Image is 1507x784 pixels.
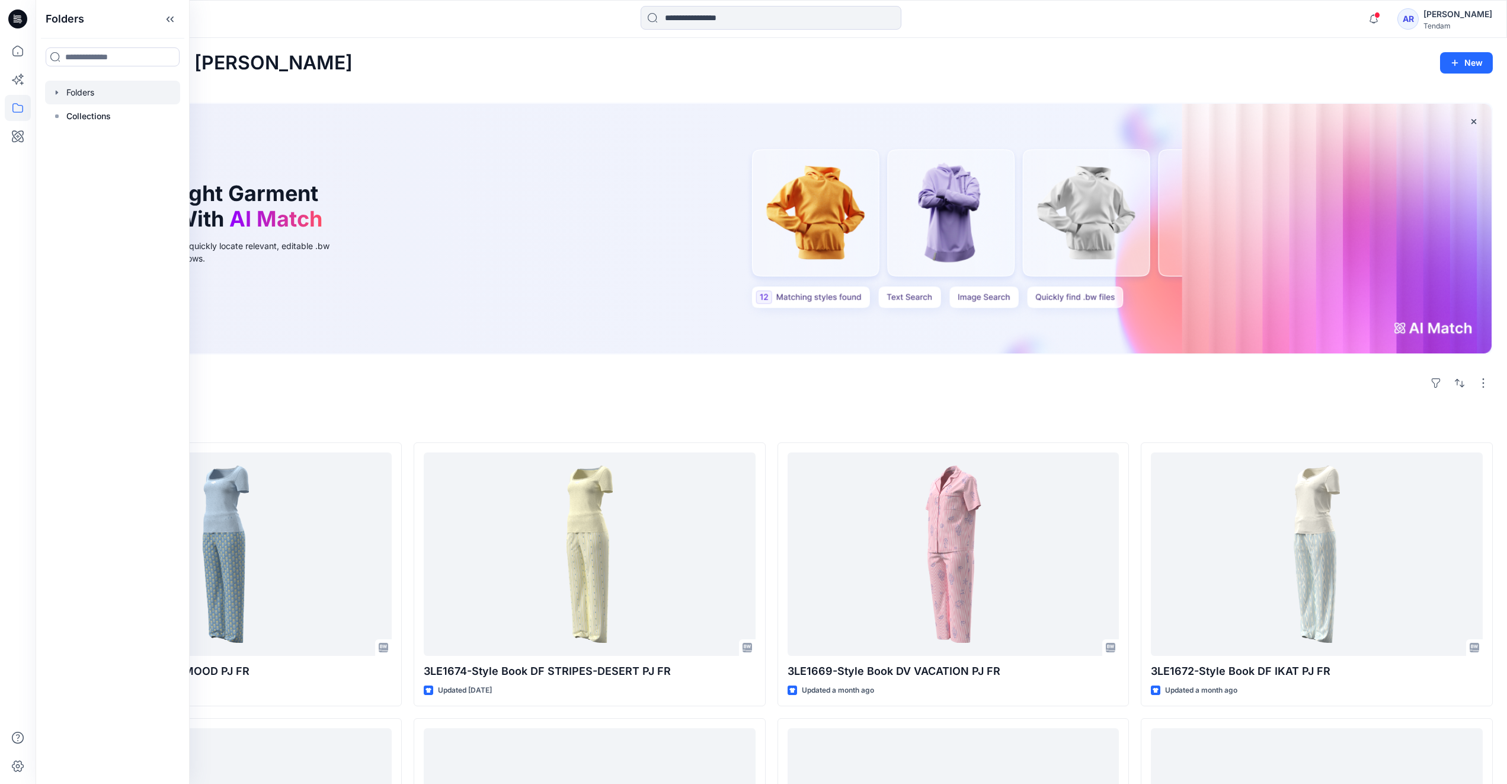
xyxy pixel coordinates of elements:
[60,663,392,680] p: 3LE1673-Style Book DF MOOD PJ FR
[438,684,492,697] p: Updated [DATE]
[1151,663,1483,680] p: 3LE1672-Style Book DF IKAT PJ FR
[424,452,756,655] a: 3LE1674-Style Book DF STRIPES-DESERT PJ FR
[424,663,756,680] p: 3LE1674-Style Book DF STRIPES-DESERT PJ FR
[79,240,346,264] div: Use text or image search to quickly locate relevant, editable .bw files for faster design workflows.
[802,684,874,697] p: Updated a month ago
[788,663,1119,680] p: 3LE1669-Style Book DV VACATION PJ FR
[79,181,328,232] h1: Find the Right Garment Instantly With
[229,206,322,232] span: AI Match
[788,452,1119,655] a: 3LE1669-Style Book DV VACATION PJ FR
[1423,21,1492,30] div: Tendam
[1423,7,1492,21] div: [PERSON_NAME]
[1151,452,1483,655] a: 3LE1672-Style Book DF IKAT PJ FR
[66,109,111,123] p: Collections
[50,416,1493,431] h4: Styles
[1165,684,1237,697] p: Updated a month ago
[1397,8,1419,30] div: AR
[50,52,353,74] h2: Welcome back, [PERSON_NAME]
[60,452,392,655] a: 3LE1673-Style Book DF MOOD PJ FR
[1440,52,1493,74] button: New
